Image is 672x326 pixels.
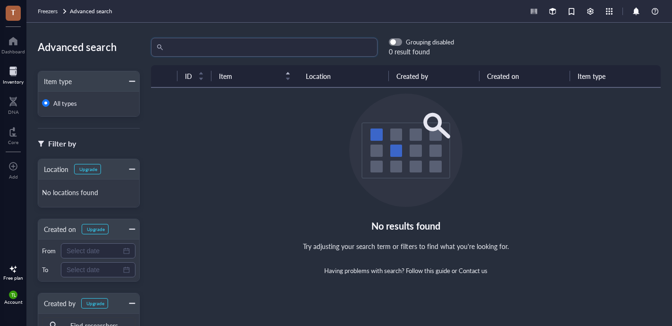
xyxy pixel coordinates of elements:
a: Inventory [3,64,24,85]
div: Created on [38,224,76,234]
a: Dashboard [1,34,25,54]
div: Location [38,164,68,174]
a: Advanced search [70,7,114,16]
span: Item [219,71,279,81]
div: Advanced search [38,38,140,56]
th: Created by [389,65,479,87]
div: Add [9,174,18,180]
a: Follow this guide [406,266,450,275]
span: All types [53,99,77,108]
a: Core [8,124,18,145]
th: Location [298,65,389,87]
div: Account [4,299,23,305]
a: DNA [8,94,19,115]
div: DNA [8,109,19,115]
div: Having problems with search? or [324,266,488,275]
div: 0 result found [389,46,454,57]
th: Created on [479,65,570,87]
th: Item [211,65,298,87]
div: From [42,247,57,255]
span: TL [11,292,16,298]
div: Upgrade [79,166,97,172]
span: ID [185,71,193,81]
input: Select date [67,246,121,256]
div: Upgrade [86,300,104,306]
th: ID [177,65,211,87]
div: Filter by [48,137,76,150]
div: Try adjusting your search term or filters to find what you're looking for. [303,241,509,251]
div: Created by [38,298,76,309]
a: Contact us [459,266,487,275]
input: Select date [67,265,121,275]
div: No results found [371,218,441,233]
span: Freezers [38,7,58,15]
span: T [11,6,16,18]
div: No locations found [42,183,135,203]
div: Grouping disabled [406,38,454,46]
div: Inventory [3,79,24,85]
th: Item type [570,65,661,87]
div: Dashboard [1,49,25,54]
div: To [42,266,57,274]
div: Core [8,139,18,145]
img: Empty state [349,94,462,207]
div: Free plan [3,275,23,281]
div: Upgrade [87,226,105,232]
a: Freezers [38,7,68,16]
div: Item type [38,76,72,86]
